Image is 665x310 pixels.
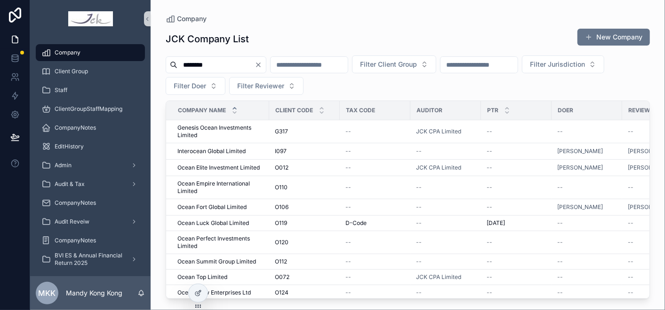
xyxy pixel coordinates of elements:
[345,289,351,296] span: --
[166,32,249,46] h1: JCK Company List
[237,81,284,91] span: Filter Reviewer
[39,287,56,299] span: MKK
[487,184,546,191] a: --
[416,219,422,227] span: --
[345,219,367,227] span: D-Code
[416,203,475,211] a: --
[352,55,436,73] button: Select Button
[177,289,251,296] span: Ocean View Enterprises Ltd
[36,194,145,211] a: CompanyNotes
[487,128,546,135] a: --
[36,119,145,136] a: CompanyNotes
[557,239,617,246] a: --
[557,147,617,155] a: [PERSON_NAME]
[345,273,351,281] span: --
[487,184,492,191] span: --
[416,273,461,281] span: JCK CPA Limited
[36,138,145,155] a: EditHistory
[416,164,461,171] a: JCK CPA Limited
[628,184,633,191] span: --
[487,219,505,227] span: [DATE]
[345,258,351,265] span: --
[487,219,546,227] a: [DATE]
[36,101,145,117] a: ClientGroupStaffMapping
[345,164,405,171] a: --
[177,124,264,139] a: Genesis Ocean Investments Limited
[178,107,226,114] span: Company Name
[416,128,461,135] a: JCK CPA Limited
[177,164,260,171] span: Ocean Elite Investment Limited
[628,239,633,246] span: --
[557,203,617,211] a: [PERSON_NAME]
[275,273,334,281] a: O072
[557,289,617,296] a: --
[577,29,650,46] a: New Company
[177,164,264,171] a: Ocean Elite Investment Limited
[345,184,351,191] span: --
[416,128,475,135] a: JCK CPA Limited
[177,180,264,195] a: Ocean Empire International Limited
[177,289,264,296] a: Ocean View Enterprises Ltd
[558,107,573,114] span: Doer
[557,219,563,227] span: --
[177,273,264,281] a: Ocean Top Limited
[68,11,113,26] img: App logo
[557,128,563,135] span: --
[416,184,475,191] a: --
[345,147,351,155] span: --
[55,68,88,75] span: Client Group
[66,288,122,298] p: Mandy Kong Kong
[275,289,334,296] a: O124
[55,237,96,244] span: CompanyNotes
[177,14,207,23] span: Company
[55,49,80,56] span: Company
[487,289,492,296] span: --
[275,273,289,281] span: O072
[275,128,334,135] a: G317
[628,258,633,265] span: --
[55,86,67,94] span: Staff
[174,81,206,91] span: Filter Doer
[275,219,334,227] a: O119
[487,289,546,296] a: --
[416,289,475,296] a: --
[557,273,617,281] a: --
[487,128,492,135] span: --
[360,60,417,69] span: Filter Client Group
[557,203,603,211] a: [PERSON_NAME]
[487,164,492,171] span: --
[55,180,85,188] span: Audit & Tax
[557,184,617,191] a: --
[557,258,617,265] a: --
[177,235,264,250] a: Ocean Perfect Investments Limited
[416,147,475,155] a: --
[36,232,145,249] a: CompanyNotes
[416,258,475,265] a: --
[530,60,585,69] span: Filter Jurisdiction
[487,203,492,211] span: --
[36,63,145,80] a: Client Group
[416,273,475,281] a: JCK CPA Limited
[275,219,287,227] span: O119
[522,55,604,73] button: Select Button
[416,258,422,265] span: --
[275,147,287,155] span: I097
[416,219,475,227] a: --
[557,273,563,281] span: --
[166,14,207,23] a: Company
[345,239,405,246] a: --
[628,107,657,114] span: Reviewer
[628,289,633,296] span: --
[487,258,546,265] a: --
[416,239,422,246] span: --
[345,289,405,296] a: --
[557,219,617,227] a: --
[275,239,334,246] a: O120
[36,157,145,174] a: Admin
[36,44,145,61] a: Company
